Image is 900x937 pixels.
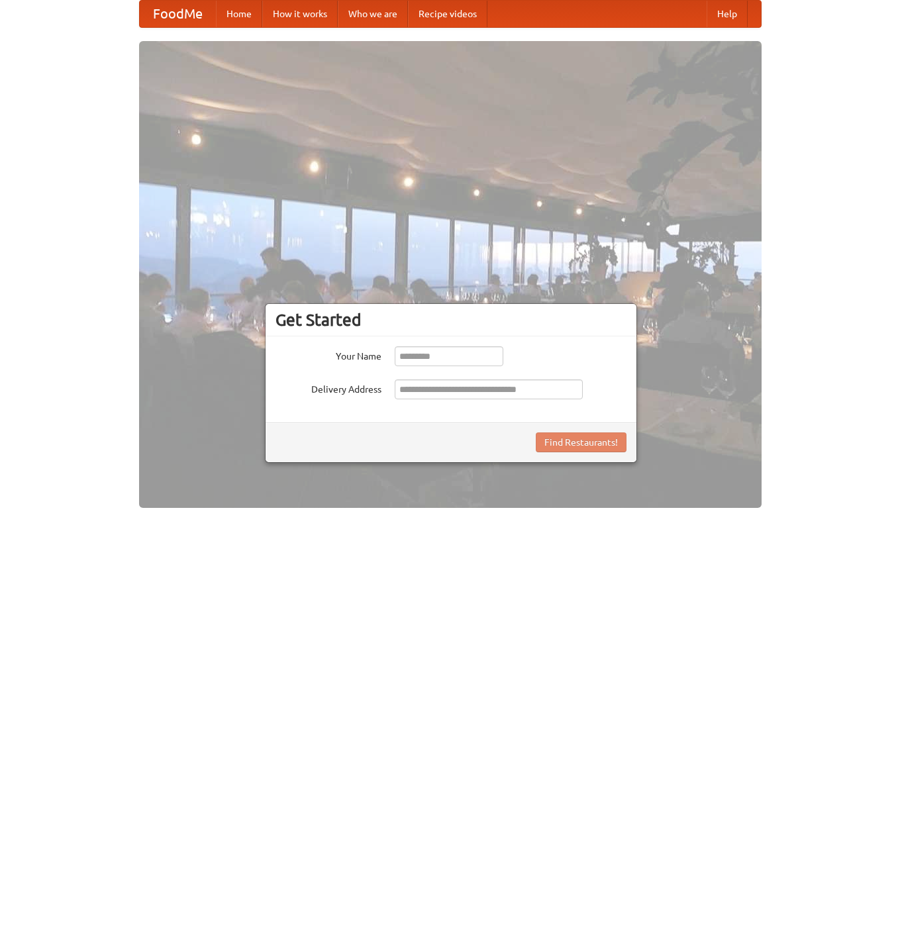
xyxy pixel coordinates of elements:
[408,1,487,27] a: Recipe videos
[338,1,408,27] a: Who we are
[536,432,626,452] button: Find Restaurants!
[707,1,748,27] a: Help
[262,1,338,27] a: How it works
[275,346,381,363] label: Your Name
[275,379,381,396] label: Delivery Address
[140,1,216,27] a: FoodMe
[216,1,262,27] a: Home
[275,310,626,330] h3: Get Started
